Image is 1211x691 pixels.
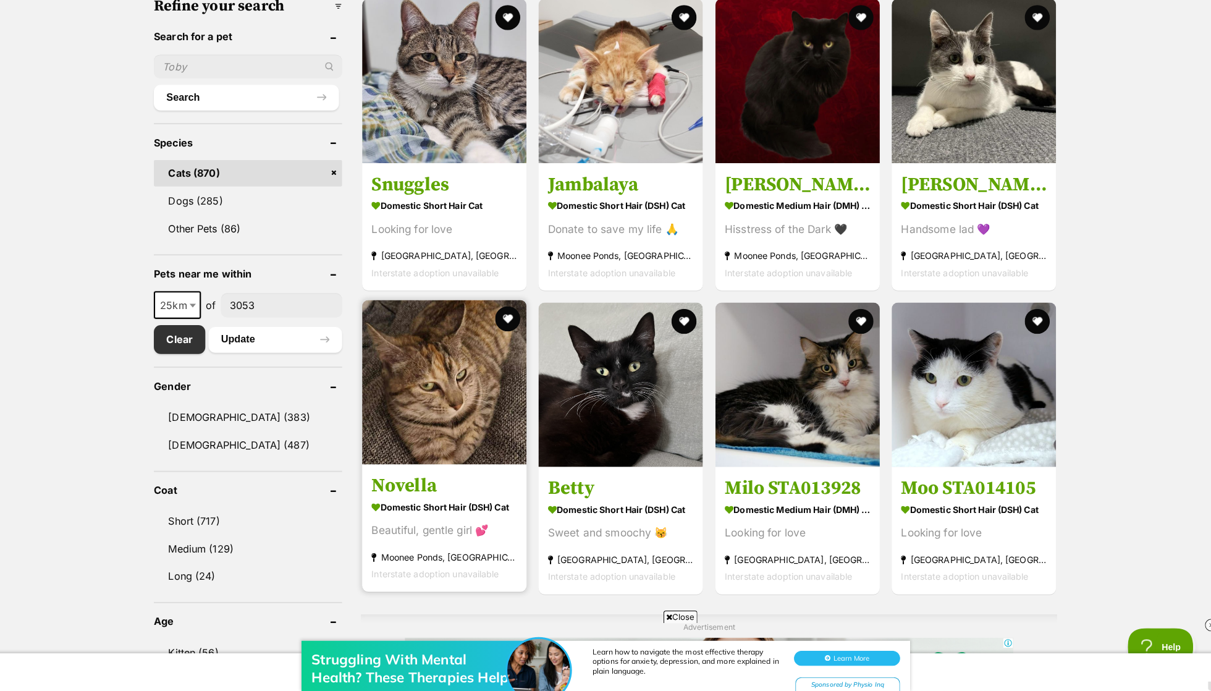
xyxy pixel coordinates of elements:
[887,308,1049,470] img: Moo STA014105 - Domestic Short Hair (DSH) Cat
[549,180,692,204] h3: Jambalaya
[161,297,207,324] span: 25km
[1018,315,1043,339] button: favourite
[549,274,674,284] span: Interstate adoption unavailable
[375,254,518,271] strong: [GEOGRAPHIC_DATA], [GEOGRAPHIC_DATA]
[549,254,692,271] strong: Moonee Ponds, [GEOGRAPHIC_DATA]
[723,180,866,204] h3: [PERSON_NAME]
[549,527,692,544] div: Sweet and smoochy 😽
[375,274,500,284] span: Interstate adoption unavailable
[539,470,701,596] a: Betty Domestic Short Hair (DSH) Cat Sweet and smoochy 😽 [GEOGRAPHIC_DATA], [GEOGRAPHIC_DATA] Inte...
[375,477,518,501] h3: Novella
[723,204,866,222] strong: Domestic Medium Hair (DMH) Cat
[161,511,346,536] a: Short (717)
[897,228,1040,245] div: Handsome lad 💜
[723,573,848,583] span: Interstate adoption unavailable
[161,488,346,499] header: Coat
[897,553,1040,570] strong: [GEOGRAPHIC_DATA], [GEOGRAPHIC_DATA]
[375,204,518,222] strong: Domestic Short Hair Cat
[897,204,1040,222] strong: Domestic Short Hair (DSH) Cat
[897,503,1040,521] strong: Domestic Short Hair (DSH) Cat
[161,436,346,462] a: [DEMOGRAPHIC_DATA] (487)
[549,503,692,521] strong: Domestic Short Hair (DSH) Cat
[714,9,876,171] img: Elvira - Domestic Medium Hair (DMH) Cat
[227,299,346,323] input: postcode
[375,551,518,567] strong: Moonee Ponds, [GEOGRAPHIC_DATA]
[714,308,876,470] img: Milo STA013928 - Domestic Medium Hair (DMH) Cat
[887,171,1049,297] a: [PERSON_NAME] Domestic Short Hair (DSH) Cat Handsome lad 💜 [GEOGRAPHIC_DATA], [GEOGRAPHIC_DATA] I...
[723,274,848,284] span: Interstate adoption unavailable
[375,228,518,245] div: Looking for love
[508,23,570,85] img: Struggling With Mental Health? These Therapies Help.
[671,315,696,339] button: favourite
[161,223,346,248] a: Other Pets (86)
[723,480,866,503] h3: Milo STA013928
[375,501,518,519] strong: Domestic Short Hair (DSH) Cat
[549,228,692,245] div: Donate to save my life 🙏
[897,573,1022,583] span: Interstate adoption unavailable
[375,180,518,204] h3: Snuggles
[161,274,346,286] header: Pets near me within
[161,538,346,564] a: Medium (129)
[593,31,778,59] div: Learn how to navigate the most effective therapy options for anxiety, depression, and more explai...
[897,254,1040,271] strong: [GEOGRAPHIC_DATA], [GEOGRAPHIC_DATA]
[791,35,895,49] button: Learn More
[366,9,528,171] img: Snuggles - Domestic Short Hair Cat
[549,553,692,570] strong: [GEOGRAPHIC_DATA], [GEOGRAPHIC_DATA]
[897,180,1040,204] h3: [PERSON_NAME]
[897,527,1040,544] div: Looking for love
[366,171,528,297] a: Snuggles Domestic Short Hair Cat Looking for love [GEOGRAPHIC_DATA], [GEOGRAPHIC_DATA] Interstate...
[1196,620,1208,632] img: close_rtb.svg
[316,35,513,69] div: Struggling With Mental Health? These Therapies Help.
[161,145,346,156] header: Species
[671,15,696,40] button: favourite
[161,385,346,396] header: Gender
[539,9,701,171] img: Jambalaya - Domestic Short Hair (DSH) Cat
[161,64,346,88] input: Toby
[845,15,869,40] button: favourite
[162,302,206,320] span: 25km
[723,228,866,245] div: Hisstress of the Dark 🖤
[161,41,346,52] header: Search for a pet
[723,553,866,570] strong: [GEOGRAPHIC_DATA], [GEOGRAPHIC_DATA]
[161,331,211,359] a: Clear
[549,204,692,222] strong: Domestic Short Hair (DSH) Cat
[887,470,1049,596] a: Moo STA014105 Domestic Short Hair (DSH) Cat Looking for love [GEOGRAPHIC_DATA], [GEOGRAPHIC_DATA]...
[161,168,346,194] a: Cats (870)
[723,503,866,521] strong: Domestic Medium Hair (DMH) Cat
[214,333,346,357] button: Update
[161,8,346,25] h3: Refine your search
[161,195,346,221] a: Dogs (285)
[366,306,528,468] img: Novella - Domestic Short Hair (DSH) Cat
[375,570,500,581] span: Interstate adoption unavailable
[662,612,696,624] span: Close
[366,468,528,593] a: Novella Domestic Short Hair (DSH) Cat Beautiful, gentle girl 💕 Moonee Ponds, [GEOGRAPHIC_DATA] In...
[887,9,1049,171] img: Uncle Leo - Domestic Short Hair (DSH) Cat
[549,573,674,583] span: Interstate adoption unavailable
[549,480,692,503] h3: Betty
[845,315,869,339] button: favourite
[375,525,518,541] div: Beautiful, gentle girl 💕
[792,61,895,76] div: Sponsored by Physio Inq
[897,480,1040,503] h3: Moo STA014105
[539,308,701,470] img: Betty - Domestic Short Hair (DSH) Cat
[161,565,346,591] a: Long (24)
[539,171,701,297] a: Jambalaya Domestic Short Hair (DSH) Cat Donate to save my life 🙏 Moonee Ponds, [GEOGRAPHIC_DATA] ...
[723,527,866,544] div: Looking for love
[212,303,222,318] span: of
[161,94,343,119] button: Search
[1018,15,1043,40] button: favourite
[161,409,346,435] a: [DEMOGRAPHIC_DATA] (383)
[723,254,866,271] strong: Moonee Ponds, [GEOGRAPHIC_DATA]
[497,312,521,337] button: favourite
[897,274,1022,284] span: Interstate adoption unavailable
[497,15,521,40] button: favourite
[714,470,876,596] a: Milo STA013928 Domestic Medium Hair (DMH) Cat Looking for love [GEOGRAPHIC_DATA], [GEOGRAPHIC_DAT...
[714,171,876,297] a: [PERSON_NAME] Domestic Medium Hair (DMH) Cat Hisstress of the Dark 🖤 Moonee Ponds, [GEOGRAPHIC_DA...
